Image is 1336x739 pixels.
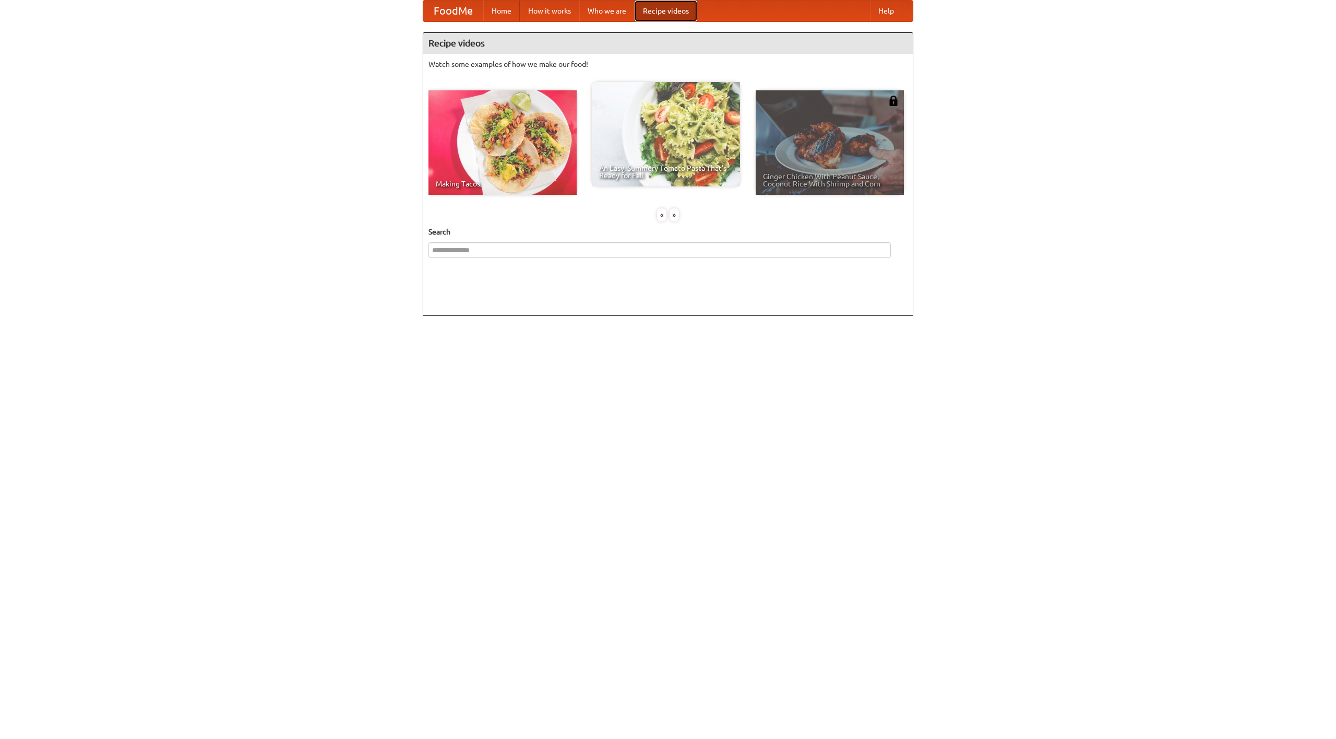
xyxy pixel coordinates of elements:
h4: Recipe videos [423,33,913,54]
a: Making Tacos [428,90,577,195]
a: How it works [520,1,579,21]
div: « [657,208,666,221]
p: Watch some examples of how we make our food! [428,59,908,69]
a: FoodMe [423,1,483,21]
a: Recipe videos [635,1,697,21]
a: An Easy, Summery Tomato Pasta That's Ready for Fall [592,82,740,186]
a: Help [870,1,902,21]
span: An Easy, Summery Tomato Pasta That's Ready for Fall [599,165,733,179]
div: » [670,208,679,221]
span: Making Tacos [436,180,569,187]
img: 483408.png [888,96,899,106]
a: Who we are [579,1,635,21]
h5: Search [428,227,908,237]
a: Home [483,1,520,21]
